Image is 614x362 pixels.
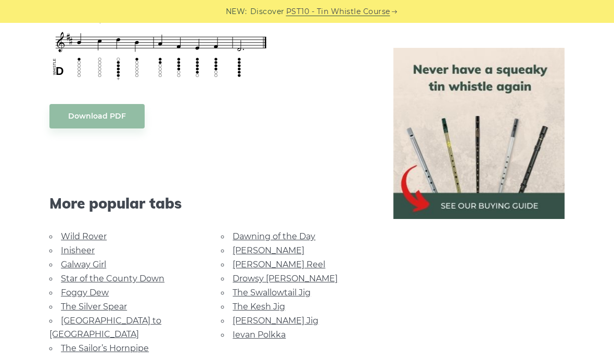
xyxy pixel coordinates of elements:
[61,245,95,255] a: Inisheer
[233,245,304,255] a: [PERSON_NAME]
[61,343,149,353] a: The Sailor’s Hornpipe
[250,6,285,18] span: Discover
[233,330,286,340] a: Ievan Polkka
[233,260,325,269] a: [PERSON_NAME] Reel
[61,260,106,269] a: Galway Girl
[61,302,127,312] a: The Silver Spear
[61,288,109,298] a: Foggy Dew
[233,302,285,312] a: The Kesh Jig
[286,6,390,18] a: PST10 - Tin Whistle Course
[49,104,145,128] a: Download PDF
[233,231,315,241] a: Dawning of the Day
[233,316,318,326] a: [PERSON_NAME] Jig
[233,274,338,283] a: Drowsy [PERSON_NAME]
[61,231,107,241] a: Wild Rover
[49,195,368,212] span: More popular tabs
[226,6,247,18] span: NEW:
[233,288,311,298] a: The Swallowtail Jig
[49,316,161,339] a: [GEOGRAPHIC_DATA] to [GEOGRAPHIC_DATA]
[393,48,565,219] img: tin whistle buying guide
[61,274,164,283] a: Star of the County Down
